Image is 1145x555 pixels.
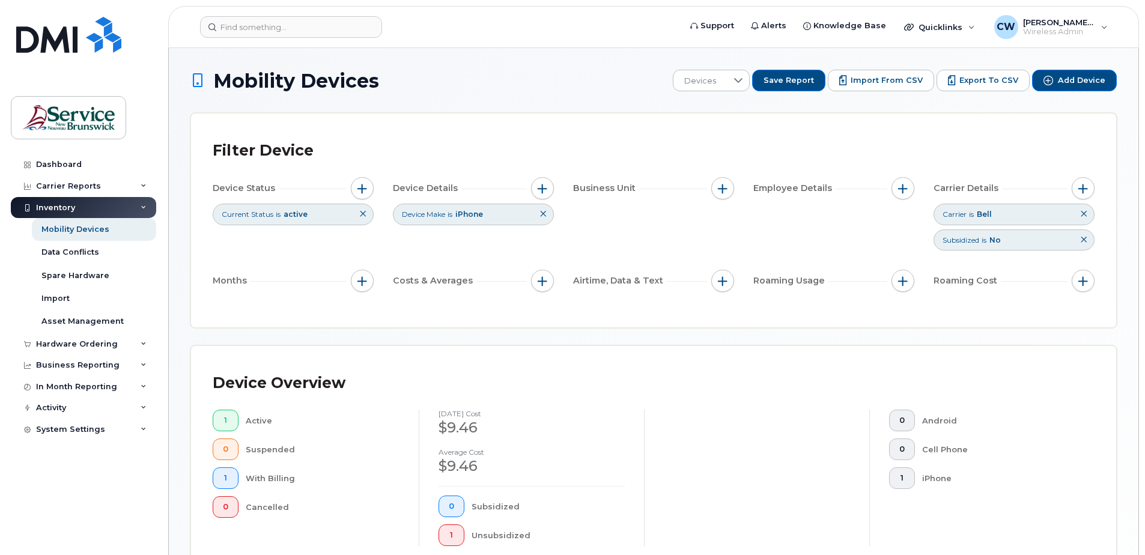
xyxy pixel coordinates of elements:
[246,467,400,489] div: With Billing
[937,70,1030,91] button: Export to CSV
[439,410,625,417] h4: [DATE] cost
[1058,75,1105,86] span: Add Device
[753,182,836,195] span: Employee Details
[1032,70,1117,91] button: Add Device
[448,209,452,219] span: is
[673,70,727,92] span: Devices
[455,210,483,219] span: iPhone
[276,209,281,219] span: is
[899,416,905,425] span: 0
[889,438,915,460] button: 0
[753,274,828,287] span: Roaming Usage
[764,75,814,86] span: Save Report
[752,70,825,91] button: Save Report
[922,410,1076,431] div: Android
[222,209,273,219] span: Current Status
[213,274,251,287] span: Months
[573,274,667,287] span: Airtime, Data & Text
[828,70,934,91] button: Import from CSV
[393,182,461,195] span: Device Details
[213,467,238,489] button: 1
[899,473,905,483] span: 1
[439,448,625,456] h4: Average cost
[439,456,625,476] div: $9.46
[472,496,625,517] div: Subsidized
[982,235,986,245] span: is
[934,274,1001,287] span: Roaming Cost
[213,410,238,431] button: 1
[246,410,400,431] div: Active
[439,496,464,517] button: 0
[213,135,314,166] div: Filter Device
[223,473,228,483] span: 1
[213,438,238,460] button: 0
[573,182,639,195] span: Business Unit
[943,209,967,219] span: Carrier
[977,210,992,219] span: Bell
[959,75,1018,86] span: Export to CSV
[449,502,454,511] span: 0
[223,416,228,425] span: 1
[284,210,308,219] span: active
[439,524,464,546] button: 1
[213,182,279,195] span: Device Status
[213,368,345,399] div: Device Overview
[402,209,445,219] span: Device Make
[393,274,476,287] span: Costs & Averages
[246,496,400,518] div: Cancelled
[889,467,915,489] button: 1
[922,467,1076,489] div: iPhone
[472,524,625,546] div: Unsubsidized
[934,182,1002,195] span: Carrier Details
[851,75,923,86] span: Import from CSV
[899,444,905,454] span: 0
[969,209,974,219] span: is
[213,496,238,518] button: 0
[213,70,379,91] span: Mobility Devices
[449,530,454,540] span: 1
[223,444,228,454] span: 0
[922,438,1076,460] div: Cell Phone
[989,235,1001,244] span: No
[223,502,228,512] span: 0
[889,410,915,431] button: 0
[943,235,979,245] span: Subsidized
[246,438,400,460] div: Suspended
[439,417,625,438] div: $9.46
